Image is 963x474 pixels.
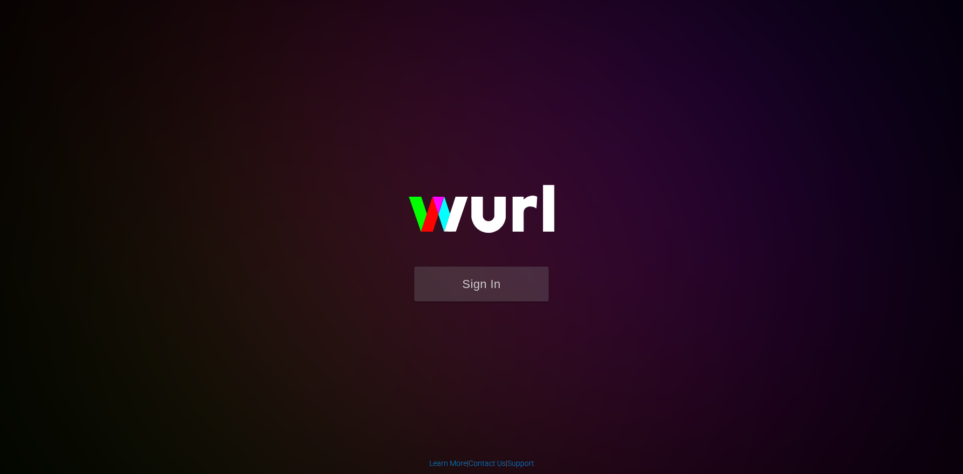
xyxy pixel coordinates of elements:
img: wurl-logo-on-black-223613ac3d8ba8fe6dc639794a292ebdb59501304c7dfd60c99c58986ef67473.svg [374,162,589,266]
div: | | [429,458,534,469]
a: Contact Us [469,459,506,468]
a: Learn More [429,459,467,468]
a: Support [507,459,534,468]
button: Sign In [414,267,549,301]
